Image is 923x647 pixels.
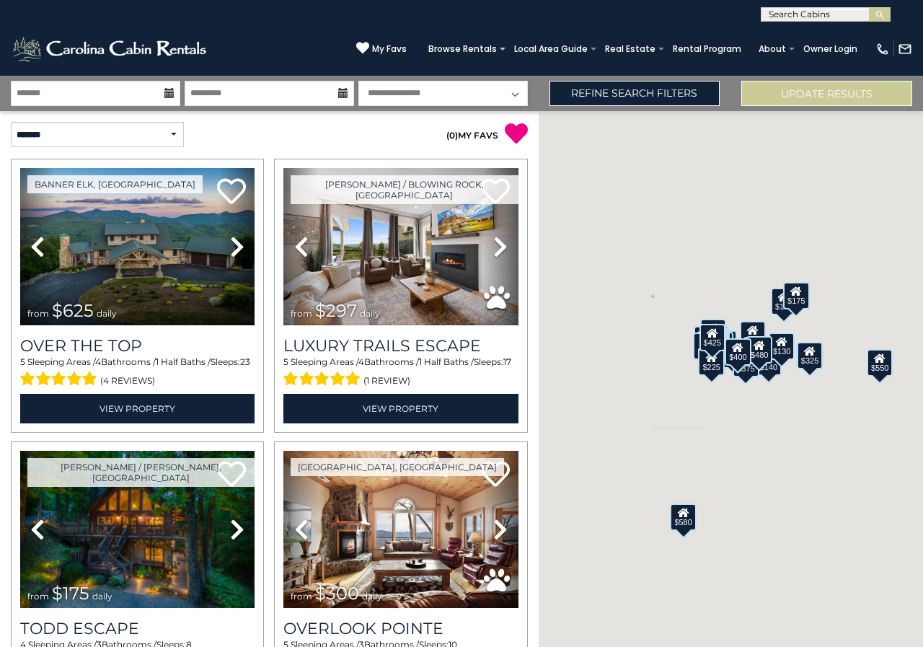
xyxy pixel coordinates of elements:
div: $175 [783,281,809,309]
span: daily [360,308,380,319]
span: $300 [315,583,359,604]
div: $580 [671,503,697,530]
a: [PERSON_NAME] / Blowing Rock, [GEOGRAPHIC_DATA] [291,175,518,204]
span: 5 [20,356,25,367]
div: $140 [756,348,782,375]
a: Refine Search Filters [549,81,720,106]
a: [GEOGRAPHIC_DATA], [GEOGRAPHIC_DATA] [291,458,504,476]
a: Luxury Trails Escape [283,336,518,356]
a: Over The Top [20,336,255,356]
div: $480 [746,335,772,363]
a: Banner Elk, [GEOGRAPHIC_DATA] [27,175,203,193]
div: $175 [771,288,797,315]
a: Owner Login [796,39,865,59]
span: from [291,591,312,602]
a: About [751,39,793,59]
div: Sleeping Areas / Bathrooms / Sleeps: [20,356,255,390]
span: $297 [315,300,357,321]
div: $225 [699,348,725,376]
span: from [27,308,49,319]
div: $375 [733,349,759,377]
img: thumbnail_168627805.jpeg [20,451,255,608]
span: 4 [358,356,364,367]
img: mail-regular-white.png [898,42,912,56]
span: 5 [283,356,288,367]
div: $550 [867,348,893,376]
div: $400 [725,338,751,365]
img: phone-regular-white.png [875,42,890,56]
div: $325 [797,342,823,369]
div: $349 [740,321,766,348]
a: Todd Escape [20,619,255,638]
a: View Property [283,394,518,423]
button: Update Results [741,81,912,106]
span: (4 reviews) [100,371,155,390]
span: from [27,591,49,602]
span: daily [92,591,112,602]
span: 23 [240,356,250,367]
span: 1 Half Baths / [419,356,474,367]
a: Real Estate [598,39,663,59]
a: [PERSON_NAME] / [PERSON_NAME], [GEOGRAPHIC_DATA] [27,458,255,487]
span: $625 [52,300,94,321]
a: Browse Rentals [421,39,504,59]
span: $175 [52,583,89,604]
div: Sleeping Areas / Bathrooms / Sleeps: [283,356,518,390]
a: My Favs [356,41,407,56]
img: White-1-2.png [11,35,211,63]
a: Overlook Pointe [283,619,518,638]
div: $130 [769,333,795,360]
img: thumbnail_168695581.jpeg [283,168,518,325]
img: thumbnail_163477009.jpeg [283,451,518,608]
a: Add to favorites [481,459,510,490]
span: (1 review) [363,371,410,390]
span: 4 [95,356,101,367]
a: Add to favorites [217,177,246,208]
div: $425 [699,323,725,351]
span: from [291,308,312,319]
span: ( ) [446,130,458,141]
a: Rental Program [666,39,748,59]
a: (0)MY FAVS [446,130,498,141]
span: 0 [449,130,455,141]
span: 1 Half Baths / [156,356,211,367]
a: Local Area Guide [507,39,595,59]
span: daily [362,591,382,602]
div: $230 [694,332,720,359]
span: daily [97,308,117,319]
span: 17 [503,356,511,367]
img: thumbnail_167153549.jpeg [20,168,255,325]
a: View Property [20,394,255,423]
div: $125 [700,318,726,345]
span: My Favs [372,43,407,56]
